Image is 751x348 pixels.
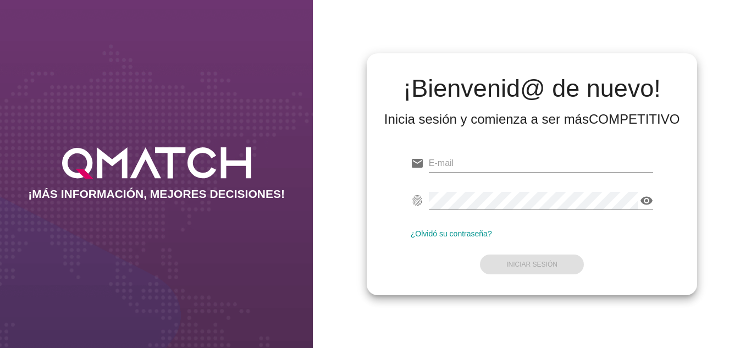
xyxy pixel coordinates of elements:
h2: ¡MÁS INFORMACIÓN, MEJORES DECISIONES! [28,187,285,201]
i: fingerprint [411,194,424,207]
h2: ¡Bienvenid@ de nuevo! [384,75,680,102]
input: E-mail [429,154,654,172]
i: email [411,157,424,170]
i: visibility [640,194,653,207]
a: ¿Olvidó su contraseña? [411,229,492,238]
div: Inicia sesión y comienza a ser más [384,111,680,128]
strong: COMPETITIVO [589,112,680,126]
